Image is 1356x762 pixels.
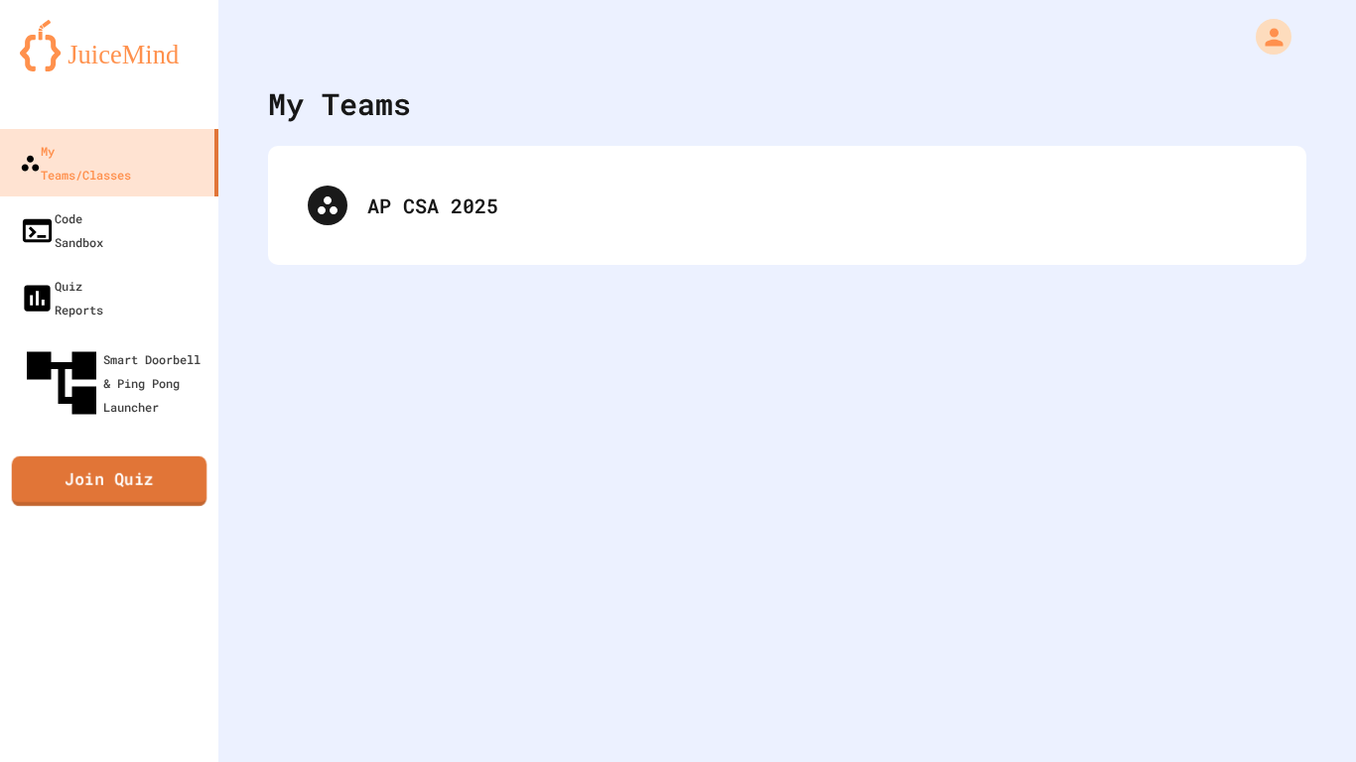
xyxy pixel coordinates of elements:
[20,20,199,71] img: logo-orange.svg
[20,341,210,425] div: Smart Doorbell & Ping Pong Launcher
[268,81,411,126] div: My Teams
[288,166,1287,245] div: AP CSA 2025
[20,206,103,254] div: Code Sandbox
[20,139,131,187] div: My Teams/Classes
[367,190,1267,220] div: AP CSA 2025
[1235,14,1296,60] div: My Account
[20,274,103,321] div: Quiz Reports
[12,456,207,506] a: Join Quiz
